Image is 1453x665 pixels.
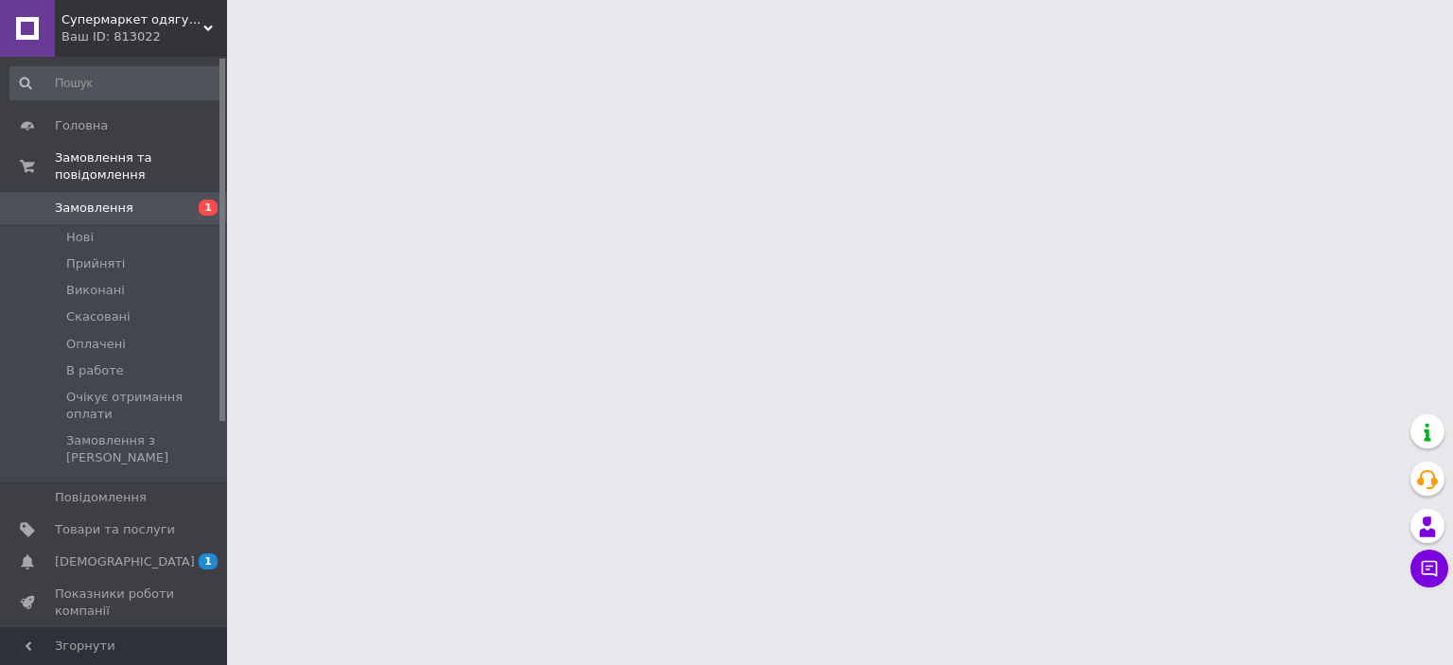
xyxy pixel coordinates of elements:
span: Супермаркет одягу та взуття Modamart.prom.ua [61,11,203,28]
span: Замовлення та повідомлення [55,149,227,184]
span: Головна [55,117,108,134]
span: [DEMOGRAPHIC_DATA] [55,553,195,570]
button: Чат з покупцем [1410,550,1448,587]
div: Ваш ID: 813022 [61,28,227,45]
span: Прийняті [66,255,125,272]
span: В работе [66,362,124,379]
span: Замовлення з [PERSON_NAME] [66,432,221,466]
span: 1 [199,200,218,216]
span: Нові [66,229,94,246]
span: Замовлення [55,200,133,217]
span: Показники роботи компанії [55,586,175,620]
span: Оплачені [66,336,126,353]
span: Товари та послуги [55,521,175,538]
span: Виконані [66,282,125,299]
span: Повідомлення [55,489,147,506]
span: Очікує отримання оплати [66,389,221,423]
input: Пошук [9,66,223,100]
span: 1 [199,553,218,569]
span: Скасовані [66,308,131,325]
